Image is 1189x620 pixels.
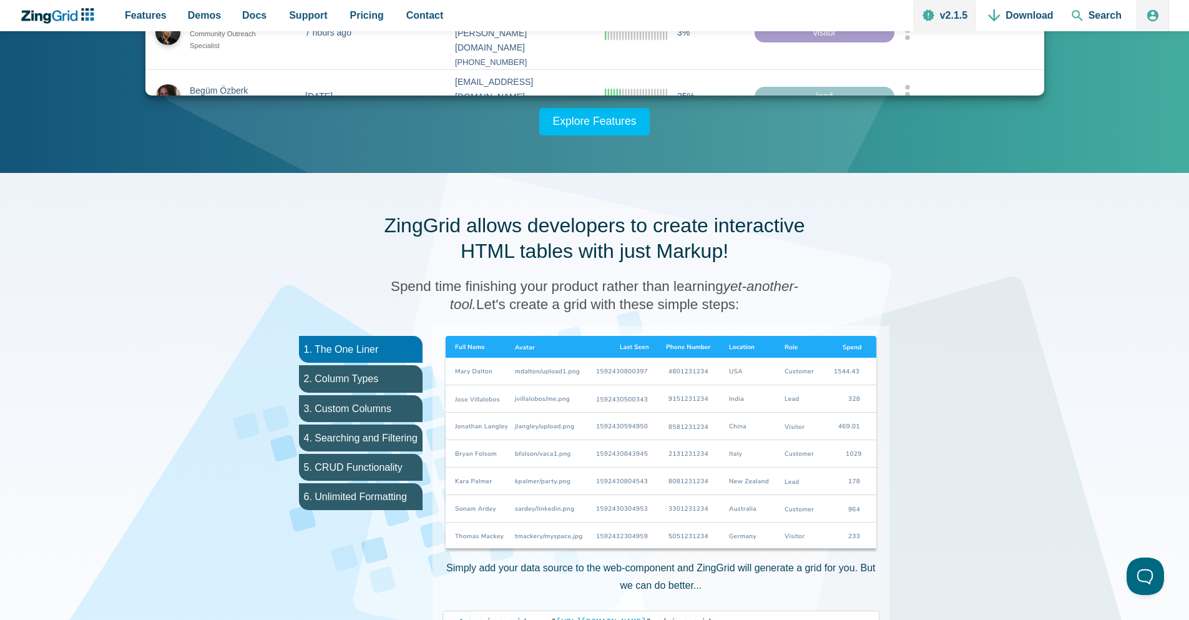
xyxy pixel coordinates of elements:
span: Contact [406,7,444,24]
h3: Spend time finishing your product rather than learning Let's create a grid with these simple steps: [376,277,813,313]
li: 5. CRUD Functionality [299,454,423,481]
span: 25% [677,89,695,104]
div: [EMAIL_ADDRESS][DOMAIN_NAME] [455,75,585,105]
div: 7 hours ago [305,25,351,40]
div: Community Outreach Specialist [190,28,273,52]
li: 1. The One Liner [299,336,423,363]
span: Pricing [350,7,384,24]
span: Demos [188,7,221,24]
li: 4. Searching and Filtering [299,425,423,451]
a: ZingChart Logo. Click to return to the homepage [20,8,100,24]
li: 6. Unlimited Formatting [299,483,423,510]
li: 3. Custom Columns [299,395,423,422]
div: lead [755,87,894,107]
li: 2. Column Types [299,365,423,392]
a: Explore Features [539,108,650,135]
div: [DATE] [305,89,333,104]
div: Begüm Özberk [190,83,273,98]
h2: ZingGrid allows developers to create interactive HTML tables with just Markup! [376,213,813,265]
div: visitor [755,22,894,42]
span: Docs [242,7,267,24]
p: Simply add your data source to the web-component and ZingGrid will generate a grid for you. But w... [443,559,879,593]
span: Support [289,7,327,24]
div: [PHONE_NUMBER] [455,56,585,69]
span: Features [125,7,167,24]
span: 3% [677,25,690,40]
iframe: Toggle Customer Support [1127,558,1164,595]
